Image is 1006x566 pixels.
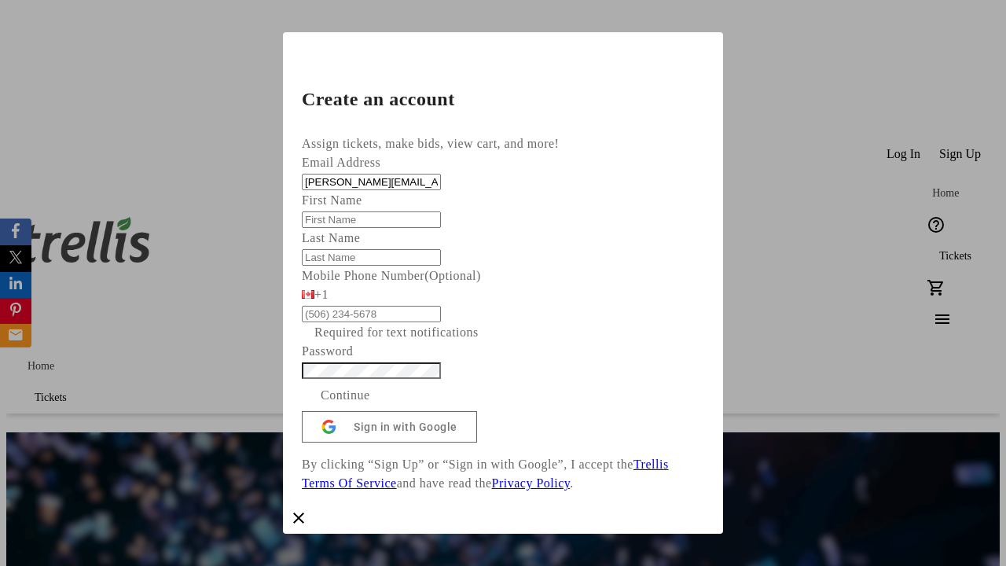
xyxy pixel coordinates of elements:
[354,421,457,433] span: Sign in with Google
[302,411,477,443] button: Sign in with Google
[302,134,704,153] div: Assign tickets, make bids, view cart, and more!
[302,231,360,244] label: Last Name
[302,269,481,282] label: Mobile Phone Number (Optional)
[283,502,314,534] button: Close
[492,476,571,490] a: Privacy Policy
[302,249,441,266] input: Last Name
[302,156,380,169] label: Email Address
[314,323,479,342] tr-hint: Required for text notifications
[302,455,704,493] p: By clicking “Sign Up” or “Sign in with Google”, I accept the and have read the .
[302,306,441,322] input: (506) 234-5678
[302,193,362,207] label: First Name
[321,386,370,405] span: Continue
[302,380,389,411] button: Continue
[302,211,441,228] input: First Name
[302,174,441,190] input: Email Address
[302,344,353,358] label: Password
[302,90,704,108] h2: Create an account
